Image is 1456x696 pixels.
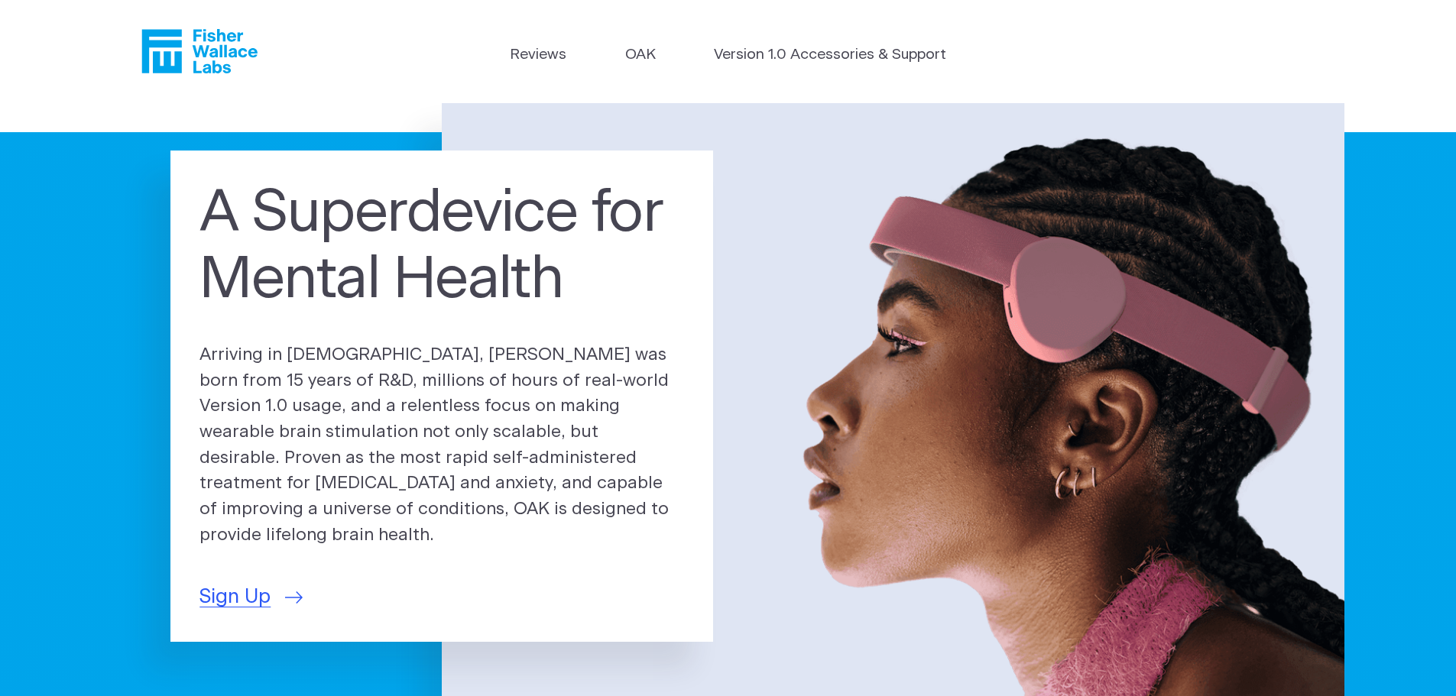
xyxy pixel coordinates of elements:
a: OAK [625,44,656,66]
h1: A Superdevice for Mental Health [199,180,684,315]
span: Sign Up [199,582,271,612]
p: Arriving in [DEMOGRAPHIC_DATA], [PERSON_NAME] was born from 15 years of R&D, millions of hours of... [199,342,684,549]
a: Sign Up [199,582,303,612]
a: Reviews [510,44,566,66]
a: Fisher Wallace [141,29,258,73]
a: Version 1.0 Accessories & Support [714,44,946,66]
